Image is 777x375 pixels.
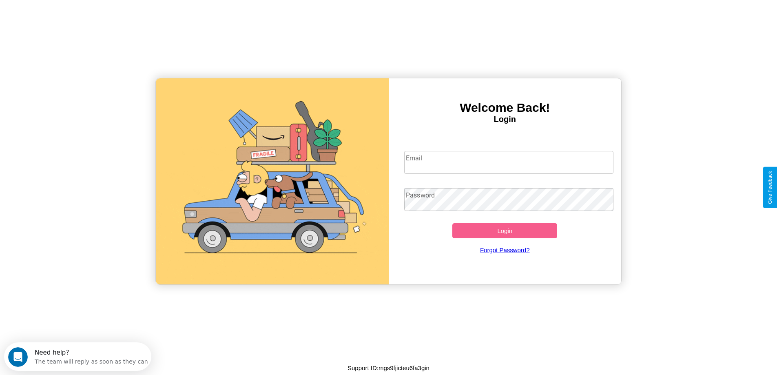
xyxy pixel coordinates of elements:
[400,238,609,262] a: Forgot Password?
[389,101,622,115] h3: Welcome Back!
[8,347,28,367] iframe: Intercom live chat
[389,115,622,124] h4: Login
[4,342,151,371] iframe: Intercom live chat discovery launcher
[31,13,144,22] div: The team will reply as soon as they can
[31,7,144,13] div: Need help?
[767,171,773,204] div: Give Feedback
[3,3,152,26] div: Open Intercom Messenger
[156,78,389,284] img: gif
[452,223,557,238] button: Login
[348,362,429,373] p: Support ID: mgs9fjicteu6fa3gin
